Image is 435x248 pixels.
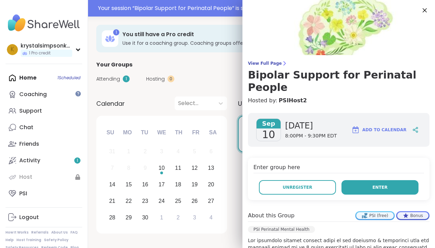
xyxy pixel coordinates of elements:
span: Add to Calendar [362,127,406,133]
div: 3 [193,213,196,222]
div: 6 [209,147,213,156]
img: ShareWell Logomark [351,126,360,134]
div: 8 [127,163,130,173]
img: ShareWell Nav Logo [6,11,82,35]
div: Choose Thursday, September 25th, 2025 [171,194,186,208]
div: Not available Sunday, August 31st, 2025 [105,144,120,159]
div: 11 [175,163,181,173]
div: 27 [208,196,214,206]
div: Choose Sunday, September 21st, 2025 [105,194,120,208]
div: Choose Sunday, September 28th, 2025 [105,210,120,225]
div: 10 [159,163,165,173]
span: Enter [372,184,388,190]
div: 22 [126,196,132,206]
h4: About this Group [248,211,294,220]
div: Not available Monday, September 1st, 2025 [121,144,136,159]
div: Choose Wednesday, September 17th, 2025 [154,177,169,192]
div: Choose Friday, September 19th, 2025 [187,177,202,192]
button: Enter [341,180,418,195]
a: Support [6,103,82,119]
div: Choose Friday, October 3rd, 2025 [187,210,202,225]
div: 29 [126,213,132,222]
div: Choose Sunday, September 14th, 2025 [105,177,120,192]
div: 17 [159,180,165,189]
button: Add to Calendar [348,122,410,138]
a: Host [6,169,82,185]
h3: You still have a Pro credit [122,31,345,38]
a: PSI [6,185,82,202]
div: Choose Wednesday, October 1st, 2025 [154,210,169,225]
div: 30 [142,213,148,222]
div: Bonus [397,212,428,219]
div: Choose Thursday, October 2nd, 2025 [171,210,186,225]
span: [DATE] [285,120,337,131]
div: 13 [208,163,214,173]
span: Your Groups [96,61,132,69]
div: 16 [142,180,148,189]
div: Not available Sunday, September 7th, 2025 [105,161,120,176]
div: Not available Friday, September 5th, 2025 [187,144,202,159]
span: Unregister [283,184,312,190]
div: Choose Thursday, September 18th, 2025 [171,177,186,192]
div: Chat [19,124,33,131]
div: 15 [126,180,132,189]
div: We [154,125,169,140]
div: Choose Tuesday, September 30th, 2025 [138,210,153,225]
div: 4 [209,213,213,222]
a: Referrals [31,230,48,235]
span: 1 Pro credit [29,50,51,56]
div: 25 [175,196,181,206]
div: Choose Wednesday, September 24th, 2025 [154,194,169,208]
div: Sa [205,125,220,140]
div: 0 [167,75,174,82]
span: Hosting [146,75,165,83]
div: PSI (free) [356,212,394,219]
div: month 2025-09 [104,143,219,226]
div: PSI [19,190,27,197]
div: Not available Saturday, September 6th, 2025 [204,144,218,159]
div: Host [19,173,32,181]
div: Choose Friday, September 26th, 2025 [187,194,202,208]
div: Choose Saturday, October 4th, 2025 [204,210,218,225]
div: 1 [113,29,119,35]
div: Th [171,125,186,140]
div: Mo [120,125,135,140]
div: Your session “ Bipolar Support for Perinatal People ” is starting soon! [98,4,431,12]
div: 5 [193,147,196,156]
div: Not available Monday, September 8th, 2025 [121,161,136,176]
a: Coaching [6,86,82,103]
a: Chat [6,119,82,136]
h4: Hosted by: [248,96,429,105]
div: Not available Wednesday, September 3rd, 2025 [154,144,169,159]
div: Choose Tuesday, September 23rd, 2025 [138,194,153,208]
div: Su [103,125,118,140]
div: Choose Thursday, September 11th, 2025 [171,161,186,176]
a: Activity1 [6,152,82,169]
div: 2 [176,213,180,222]
a: PSIHost2 [279,96,307,105]
div: Choose Saturday, September 13th, 2025 [204,161,218,176]
div: 20 [208,180,214,189]
div: 12 [192,163,198,173]
span: View Full Page [248,61,429,66]
div: krystalsimpsonks30 [21,42,72,50]
div: PSI Perinatal Mental Health [248,226,315,233]
div: 1 [123,75,130,82]
a: Logout [6,209,82,226]
div: Fr [188,125,203,140]
div: Activity [19,157,40,164]
span: 8:00PM - 9:30PM EDT [285,133,337,139]
div: Choose Monday, September 15th, 2025 [121,177,136,192]
span: Upcoming [238,99,270,108]
div: 4 [176,147,180,156]
span: Sep [257,119,281,128]
div: Not available Tuesday, September 2nd, 2025 [138,144,153,159]
div: 18 [175,180,181,189]
div: Choose Monday, September 22nd, 2025 [121,194,136,208]
a: About Us [51,230,68,235]
a: Help [6,238,14,242]
div: 1 [127,147,130,156]
h3: Use it for a coaching group. Coaching groups offer expert-led guidance and growth tools. [122,40,345,46]
div: 1 [160,213,163,222]
div: 23 [142,196,148,206]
